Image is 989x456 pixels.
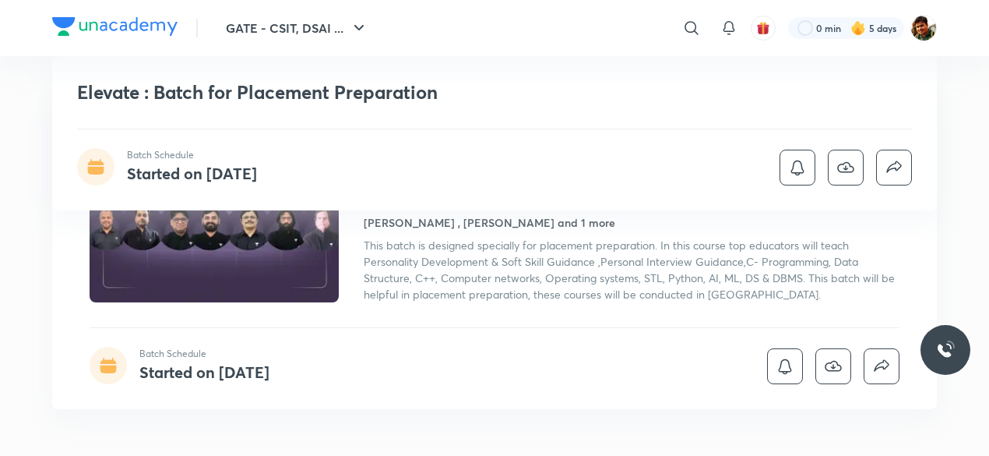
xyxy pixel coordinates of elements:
[216,12,378,44] button: GATE - CSIT, DSAI ...
[139,347,269,361] p: Batch Schedule
[910,15,937,41] img: SUVRO
[127,148,257,162] p: Batch Schedule
[751,16,776,41] button: avatar
[364,214,615,231] h4: [PERSON_NAME] , [PERSON_NAME] and 1 more
[52,17,178,36] img: Company Logo
[364,238,895,302] span: This batch is designed specially for placement preparation. In this course top educators will tea...
[87,161,341,304] img: Thumbnail
[850,20,866,36] img: streak
[127,163,257,184] h4: Started on [DATE]
[936,341,955,359] img: ttu
[756,21,770,35] img: avatar
[77,81,687,104] h1: Elevate : Batch for Placement Preparation
[52,17,178,40] a: Company Logo
[139,362,269,383] h4: Started on [DATE]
